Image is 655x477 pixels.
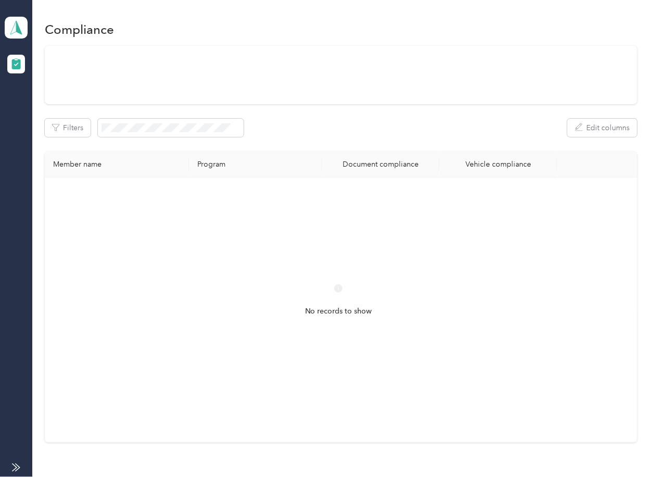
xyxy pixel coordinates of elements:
[568,119,637,137] button: Edit columns
[189,152,322,178] th: Program
[45,152,189,178] th: Member name
[45,119,91,137] button: Filters
[331,160,431,169] div: Document compliance
[45,24,114,35] h1: Compliance
[597,419,655,477] iframe: Everlance-gr Chat Button Frame
[305,306,372,317] span: No records to show
[448,160,548,169] div: Vehicle compliance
